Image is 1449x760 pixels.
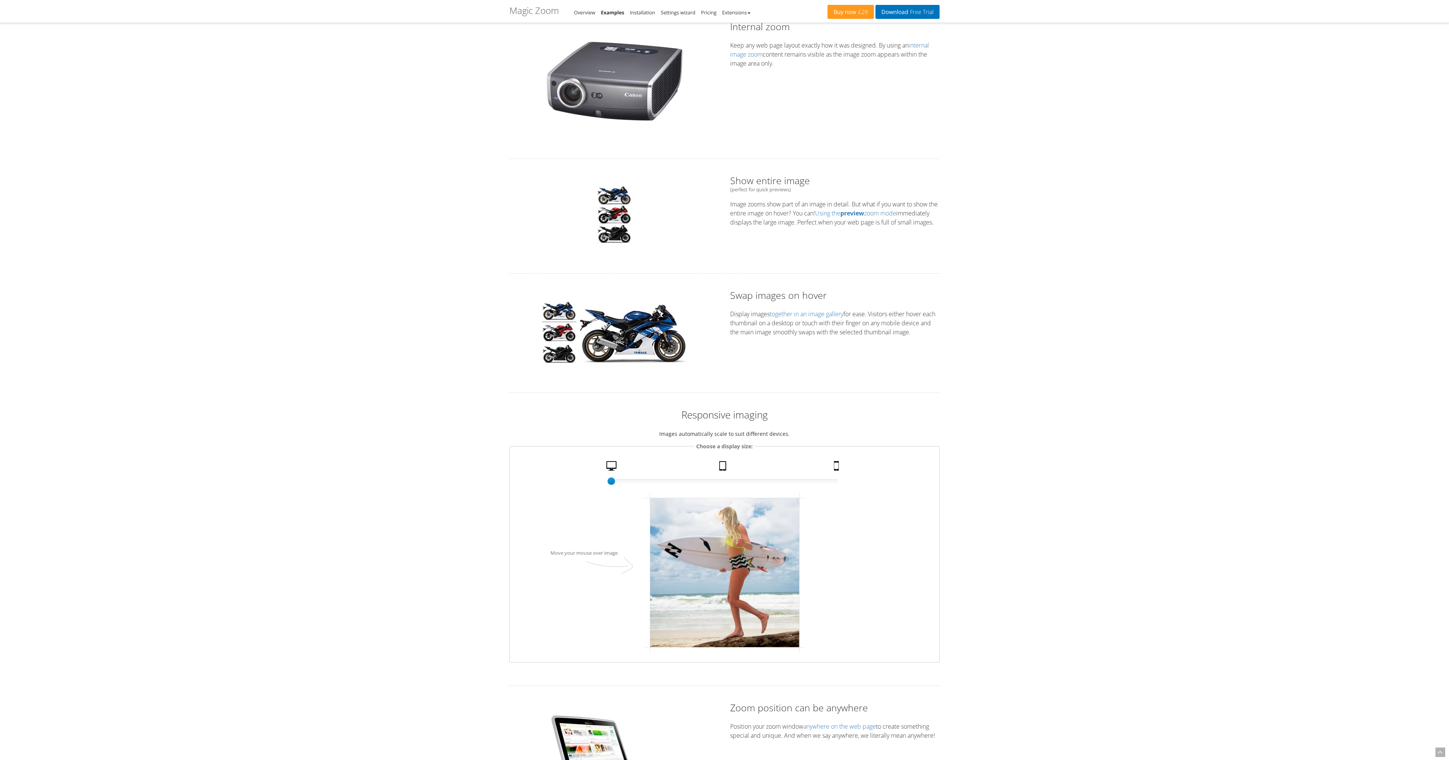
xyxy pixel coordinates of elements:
p: Image zooms show part of an image in detail. But what if you want to show the entire image on hov... [730,200,940,227]
img: Swap images on hover example [542,322,576,344]
h2: Swap images on hover [730,289,940,302]
div: Move your mouse over image [531,550,637,578]
a: Tablet [716,461,731,474]
a: Overview [574,9,595,16]
a: DownloadFree Trial [875,5,940,19]
p: Position your zoom window to create something special and unique. And when we say anywhere, we li... [730,722,940,740]
img: Swap images on hover example [578,301,688,363]
img: Show entire image example [597,185,631,205]
a: Using thepreviewzoom mode [815,209,896,217]
a: internal image zoom [730,41,929,58]
p: Display images for ease. Visitors either hover each thumbnail on a desktop or touch with their fi... [730,309,940,337]
img: Internal zoom example [539,31,690,128]
a: Buy now£29 [828,5,874,19]
a: Mobile [831,461,844,474]
img: Magic Zoom - Examples [571,552,634,578]
small: (perfect for quick previews) [730,187,940,192]
strong: preview [840,209,864,217]
a: Installation [630,9,655,16]
h2: Responsive imaging [509,408,940,422]
a: Desktop [603,461,621,474]
a: Extensions [722,9,751,16]
p: Keep any web page layout exactly how it was designed. By using an content remains visible as the ... [730,41,940,68]
a: anywhere on the web page [803,722,876,731]
a: Examples [601,9,624,16]
img: Show entire image example [597,205,631,224]
a: Pricing [701,9,717,16]
span: Free Trial [908,9,934,15]
h2: Zoom position can be anywhere [730,701,940,714]
legend: Choose a display size: [694,442,755,451]
h1: Magic Zoom [509,6,559,15]
span: £29 [856,9,868,15]
img: Swap images on hover example [542,301,576,322]
img: Show entire image example [597,224,631,243]
a: Settings wizard [661,9,695,16]
p: Images automatically scale to suit different devices. [509,429,940,438]
a: together in an image gallery [770,310,843,318]
img: Swap images on hover example [542,344,576,365]
h2: Show entire image [730,174,940,192]
h2: Internal zoom [730,20,940,33]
